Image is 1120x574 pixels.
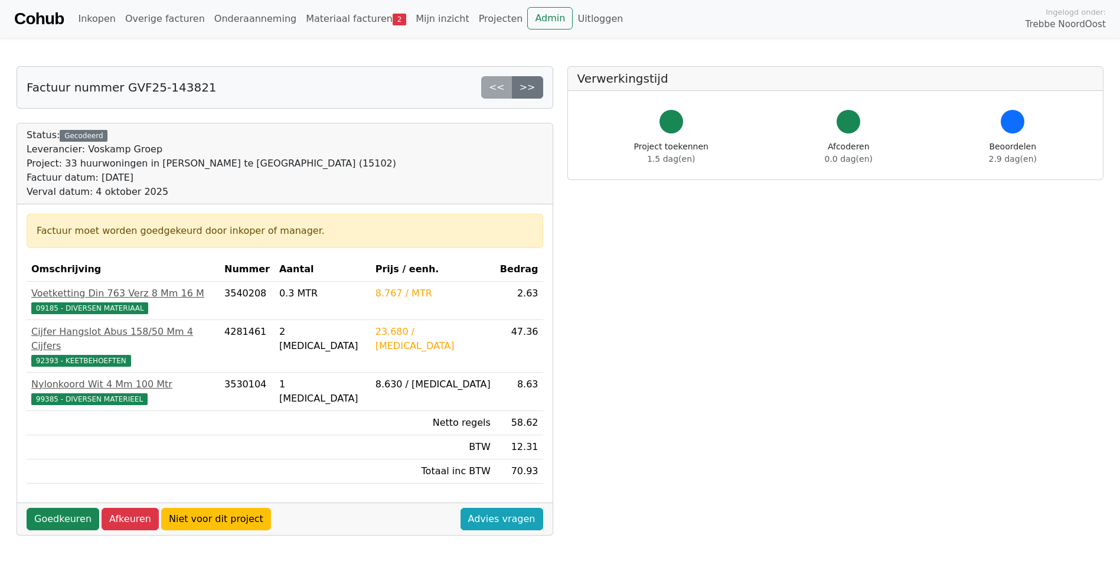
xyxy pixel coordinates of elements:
[411,7,474,31] a: Mijn inzicht
[60,130,107,142] div: Gecodeerd
[371,459,495,484] td: Totaal inc BTW
[279,377,366,406] div: 1 [MEDICAL_DATA]
[512,76,543,99] a: >>
[27,257,220,282] th: Omschrijving
[1046,6,1106,18] span: Ingelogd onder:
[474,7,528,31] a: Projecten
[73,7,120,31] a: Inkopen
[371,411,495,435] td: Netto regels
[27,171,396,185] div: Factuur datum: [DATE]
[27,80,217,94] h5: Factuur nummer GVF25-143821
[301,7,411,31] a: Materiaal facturen2
[577,71,1094,86] h5: Verwerkingstijd
[495,373,543,411] td: 8.63
[375,377,491,392] div: 8.630 / [MEDICAL_DATA]
[495,282,543,320] td: 2.63
[275,257,371,282] th: Aantal
[220,282,275,320] td: 3540208
[989,154,1037,164] span: 2.9 dag(en)
[31,286,215,301] div: Voetketting Din 763 Verz 8 Mm 16 M
[31,377,215,406] a: Nylonkoord Wit 4 Mm 100 Mtr99385 - DIVERSEN MATERIEEL
[31,377,215,392] div: Nylonkoord Wit 4 Mm 100 Mtr
[210,7,301,31] a: Onderaanneming
[220,257,275,282] th: Nummer
[375,286,491,301] div: 8.767 / MTR
[31,393,148,405] span: 99385 - DIVERSEN MATERIEEL
[161,508,271,530] a: Niet voor dit project
[825,141,873,165] div: Afcoderen
[825,154,873,164] span: 0.0 dag(en)
[1026,18,1106,31] span: Trebbe NoordOost
[634,141,708,165] div: Project toekennen
[375,325,491,353] div: 23.680 / [MEDICAL_DATA]
[527,7,573,30] a: Admin
[573,7,628,31] a: Uitloggen
[102,508,159,530] a: Afkeuren
[461,508,543,530] a: Advies vragen
[31,325,215,367] a: Cijfer Hangslot Abus 158/50 Mm 4 Cijfers92393 - KEETBEHOEFTEN
[495,257,543,282] th: Bedrag
[989,141,1037,165] div: Beoordelen
[647,154,695,164] span: 1.5 dag(en)
[27,142,396,156] div: Leverancier: Voskamp Groep
[31,302,148,314] span: 09185 - DIVERSEN MATERIAAL
[279,325,366,353] div: 2 [MEDICAL_DATA]
[393,14,406,25] span: 2
[495,320,543,373] td: 47.36
[27,156,396,171] div: Project: 33 huurwoningen in [PERSON_NAME] te [GEOGRAPHIC_DATA] (15102)
[495,435,543,459] td: 12.31
[371,257,495,282] th: Prijs / eenh.
[37,224,533,238] div: Factuur moet worden goedgekeurd door inkoper of manager.
[31,325,215,353] div: Cijfer Hangslot Abus 158/50 Mm 4 Cijfers
[14,5,64,33] a: Cohub
[31,355,131,367] span: 92393 - KEETBEHOEFTEN
[120,7,210,31] a: Overige facturen
[27,508,99,530] a: Goedkeuren
[220,320,275,373] td: 4281461
[495,411,543,435] td: 58.62
[27,128,396,199] div: Status:
[495,459,543,484] td: 70.93
[220,373,275,411] td: 3530104
[27,185,396,199] div: Verval datum: 4 oktober 2025
[371,435,495,459] td: BTW
[279,286,366,301] div: 0.3 MTR
[31,286,215,315] a: Voetketting Din 763 Verz 8 Mm 16 M09185 - DIVERSEN MATERIAAL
